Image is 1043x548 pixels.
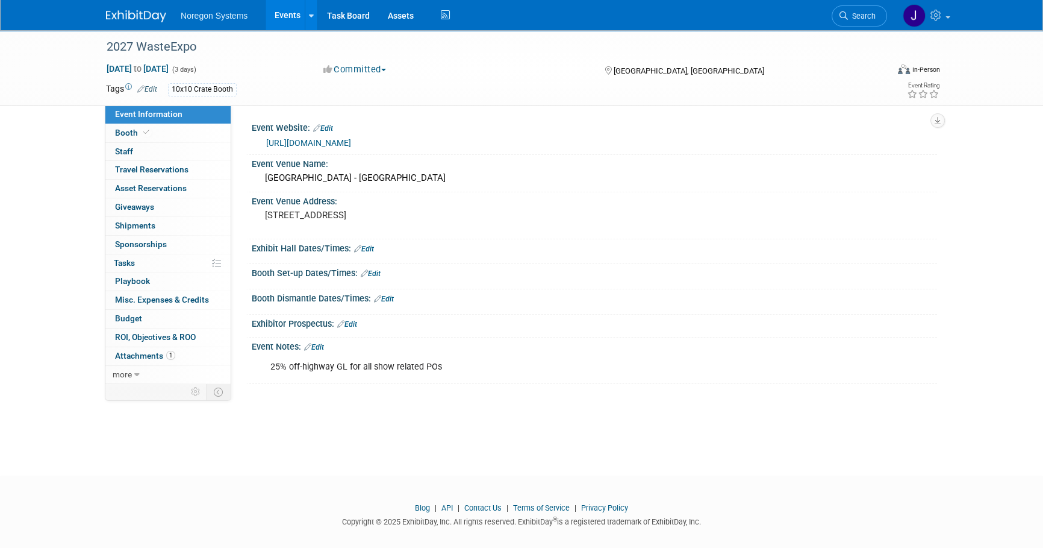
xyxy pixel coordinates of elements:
span: Budget [115,313,142,323]
div: Event Rating [907,83,939,89]
a: API [441,503,453,512]
span: (3 days) [171,66,196,74]
a: Asset Reservations [105,180,231,198]
td: Toggle Event Tabs [207,384,231,400]
span: [DATE] [DATE] [106,63,169,74]
span: Noregon Systems [181,11,248,20]
span: Travel Reservations [115,165,188,174]
img: Format-Inperson.png [898,65,910,74]
span: to [132,64,143,74]
a: Contact Us [464,503,502,512]
a: Edit [137,85,157,93]
span: more [113,370,132,379]
span: [GEOGRAPHIC_DATA], [GEOGRAPHIC_DATA] [613,66,764,75]
pre: [STREET_ADDRESS] [265,210,524,221]
a: ROI, Objectives & ROO [105,329,231,347]
td: Personalize Event Tab Strip [185,384,207,400]
div: Booth Set-up Dates/Times: [252,264,937,280]
span: | [432,503,440,512]
a: Edit [337,320,357,329]
div: In-Person [912,65,940,74]
i: Booth reservation complete [143,129,149,136]
div: 10x10 Crate Booth [168,83,237,96]
a: Tasks [105,254,231,272]
span: | [455,503,462,512]
a: Travel Reservations [105,161,231,179]
div: Event Venue Address: [252,192,937,207]
span: | [503,503,511,512]
div: Event Website: [252,119,937,134]
span: Tasks [114,258,135,268]
a: Terms of Service [513,503,570,512]
a: Search [832,5,887,27]
a: Booth [105,124,231,142]
div: Event Venue Name: [252,155,937,170]
button: Committed [319,63,391,76]
span: Playbook [115,276,150,286]
a: Privacy Policy [581,503,628,512]
a: Event Information [105,106,231,124]
a: Edit [374,295,394,303]
td: Tags [106,83,157,96]
a: Edit [304,343,324,351]
div: Booth Dismantle Dates/Times: [252,289,937,305]
span: | [571,503,579,512]
a: Budget [105,310,231,328]
div: 2027 WasteExpo [102,36,869,58]
img: ExhibitDay [106,10,166,22]
span: 1 [166,351,175,360]
span: Search [848,11,876,20]
a: Sponsorships [105,236,231,254]
a: more [105,366,231,384]
div: Exhibit Hall Dates/Times: [252,239,937,255]
span: Giveaways [115,202,154,212]
a: Staff [105,143,231,161]
a: Edit [313,124,333,133]
a: Edit [361,269,381,278]
div: [GEOGRAPHIC_DATA] - [GEOGRAPHIC_DATA] [261,169,928,187]
div: 25% off-highway GL for all show related POs [262,355,805,379]
span: Attachments [115,351,175,361]
a: Blog [415,503,430,512]
div: Event Notes: [252,338,937,353]
div: Exhibitor Prospectus: [252,315,937,330]
span: Event Information [115,109,182,119]
a: [URL][DOMAIN_NAME] [266,138,351,148]
a: Playbook [105,272,231,291]
span: Shipments [115,221,155,230]
span: Staff [115,146,133,156]
a: Attachments1 [105,347,231,365]
span: Misc. Expenses & Credits [115,295,209,304]
sup: ® [553,516,557,523]
div: Event Format [816,63,940,81]
a: Misc. Expenses & Credits [105,291,231,309]
span: ROI, Objectives & ROO [115,332,196,342]
a: Giveaways [105,198,231,216]
a: Edit [354,245,374,253]
img: Johana Gil [903,4,926,27]
span: Asset Reservations [115,183,187,193]
span: Sponsorships [115,239,167,249]
span: Booth [115,128,152,137]
a: Shipments [105,217,231,235]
